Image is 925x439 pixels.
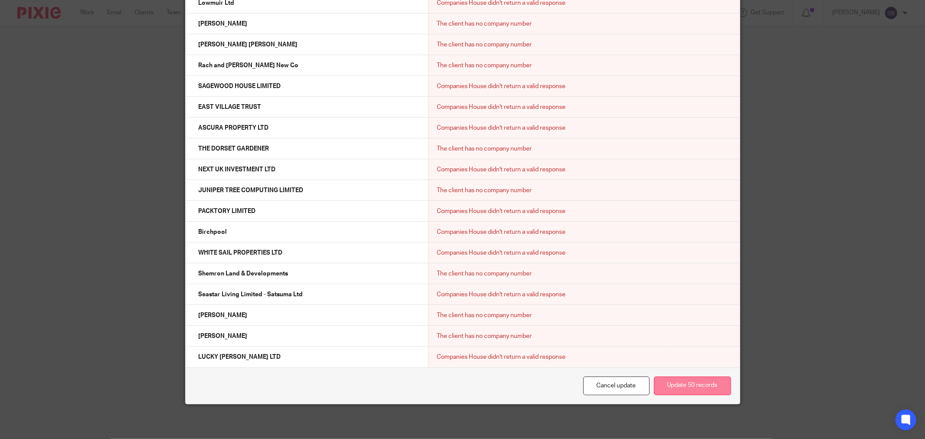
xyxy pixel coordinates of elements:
[186,284,428,305] td: Seastar Living Limited - Satsuma Ltd
[186,347,428,367] td: LUCKY [PERSON_NAME] LTD
[186,138,428,159] td: THE DORSET GARDENER
[186,242,428,263] td: WHITE SAIL PROPERTIES LTD
[186,13,428,34] td: [PERSON_NAME]
[654,377,731,395] button: Update 50 records
[186,159,428,180] td: NEXT UK INVESTMENT LTD
[186,118,428,138] td: ASCURA PROPERTY LTD
[186,55,428,76] td: Rach and [PERSON_NAME] New Co
[583,377,650,395] a: Cancel update
[186,222,428,242] td: Birchpool
[186,305,428,326] td: [PERSON_NAME]
[186,326,428,347] td: [PERSON_NAME]
[186,180,428,201] td: JUNIPER TREE COMPUTING LIMITED
[186,97,428,118] td: EAST VILLAGE TRUST
[186,201,428,222] td: PACKTORY LIMITED
[186,263,428,284] td: Shemron Land & Developments
[186,76,428,97] td: SAGEWOOD HOUSE LIMITED
[186,34,428,55] td: [PERSON_NAME] [PERSON_NAME]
